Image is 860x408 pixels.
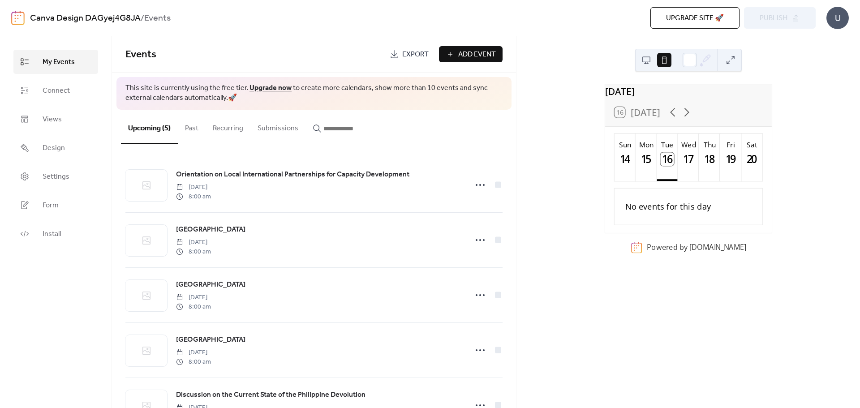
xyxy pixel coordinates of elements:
[13,107,98,131] a: Views
[744,140,759,150] div: Sat
[141,10,144,27] b: /
[616,193,761,220] div: No events for this day
[741,134,762,181] button: Sat20
[176,279,245,290] span: [GEOGRAPHIC_DATA]
[702,140,717,150] div: Thu
[678,134,699,181] button: Wed17
[13,193,98,217] a: Form
[640,152,653,165] div: 15
[43,143,65,154] span: Design
[206,110,250,143] button: Recurring
[745,152,758,165] div: 20
[176,389,365,401] a: Discussion on the Current State of the Philippine Devolution
[605,84,772,98] div: [DATE]
[176,348,211,357] span: [DATE]
[661,152,674,165] div: 16
[13,136,98,160] a: Design
[650,7,740,29] button: Upgrade site 🚀
[176,224,245,235] span: [GEOGRAPHIC_DATA]
[176,192,211,202] span: 8:00 am
[176,169,409,180] a: Orientation on Local International Partnerships for Capacity Development
[43,57,75,68] span: My Events
[176,293,211,302] span: [DATE]
[176,279,245,291] a: [GEOGRAPHIC_DATA]
[43,200,59,211] span: Form
[402,49,429,60] span: Export
[682,152,695,165] div: 17
[636,134,657,181] button: Mon15
[176,169,409,180] span: Orientation on Local International Partnerships for Capacity Development
[13,78,98,103] a: Connect
[660,140,675,150] div: Tue
[383,46,435,62] a: Export
[618,140,632,150] div: Sun
[176,183,211,192] span: [DATE]
[176,302,211,312] span: 8:00 am
[176,247,211,257] span: 8:00 am
[176,334,245,346] a: [GEOGRAPHIC_DATA]
[720,134,741,181] button: Fri19
[13,222,98,246] a: Install
[43,86,70,96] span: Connect
[121,110,178,144] button: Upcoming (5)
[176,335,245,345] span: [GEOGRAPHIC_DATA]
[703,152,716,165] div: 18
[176,238,211,247] span: [DATE]
[30,10,141,27] a: Canva Design DAGyej4G8JA
[724,152,737,165] div: 19
[723,140,738,150] div: Fri
[618,152,631,165] div: 14
[249,81,292,95] a: Upgrade now
[144,10,171,27] b: Events
[681,140,696,150] div: Wed
[458,49,496,60] span: Add Event
[250,110,305,143] button: Submissions
[43,229,61,240] span: Install
[43,172,69,182] span: Settings
[43,114,62,125] span: Views
[125,83,503,103] span: This site is currently using the free tier. to create more calendars, show more than 10 events an...
[614,134,635,181] button: Sun14
[439,46,503,62] button: Add Event
[178,110,206,143] button: Past
[666,13,724,24] span: Upgrade site 🚀
[176,357,211,367] span: 8:00 am
[647,242,746,252] div: Powered by
[176,224,245,236] a: [GEOGRAPHIC_DATA]
[13,164,98,189] a: Settings
[11,11,25,25] img: logo
[13,50,98,74] a: My Events
[639,140,653,150] div: Mon
[699,134,720,181] button: Thu18
[657,134,678,181] button: Tue16
[689,242,746,252] a: [DOMAIN_NAME]
[125,45,156,64] span: Events
[176,390,365,400] span: Discussion on the Current State of the Philippine Devolution
[826,7,849,29] div: U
